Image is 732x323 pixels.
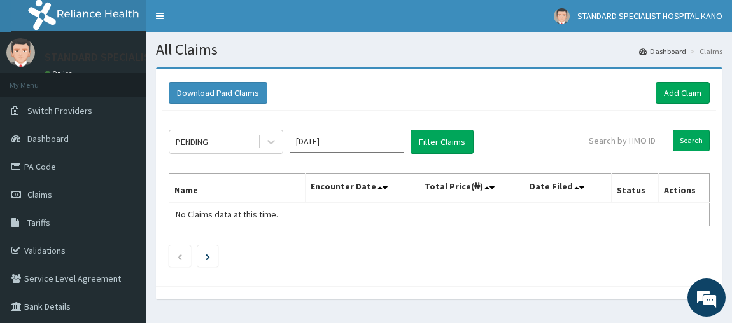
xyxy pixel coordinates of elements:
[419,174,524,203] th: Total Price(₦)
[169,82,267,104] button: Download Paid Claims
[612,174,659,203] th: Status
[673,130,710,151] input: Search
[177,251,183,262] a: Previous page
[659,174,710,203] th: Actions
[290,130,404,153] input: Select Month and Year
[305,174,419,203] th: Encounter Date
[169,174,306,203] th: Name
[554,8,570,24] img: User Image
[6,38,35,67] img: User Image
[206,251,210,262] a: Next page
[176,135,208,148] div: PENDING
[524,174,612,203] th: Date Filed
[176,209,278,220] span: No Claims data at this time.
[45,52,240,63] p: STANDARD SPECIALIST HOSPITAL KANO
[639,46,686,57] a: Dashboard
[581,130,668,151] input: Search by HMO ID
[577,10,722,22] span: STANDARD SPECIALIST HOSPITAL KANO
[45,69,75,78] a: Online
[27,189,52,200] span: Claims
[27,105,92,116] span: Switch Providers
[27,217,50,228] span: Tariffs
[27,133,69,144] span: Dashboard
[687,46,722,57] li: Claims
[156,41,722,58] h1: All Claims
[411,130,474,154] button: Filter Claims
[656,82,710,104] a: Add Claim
